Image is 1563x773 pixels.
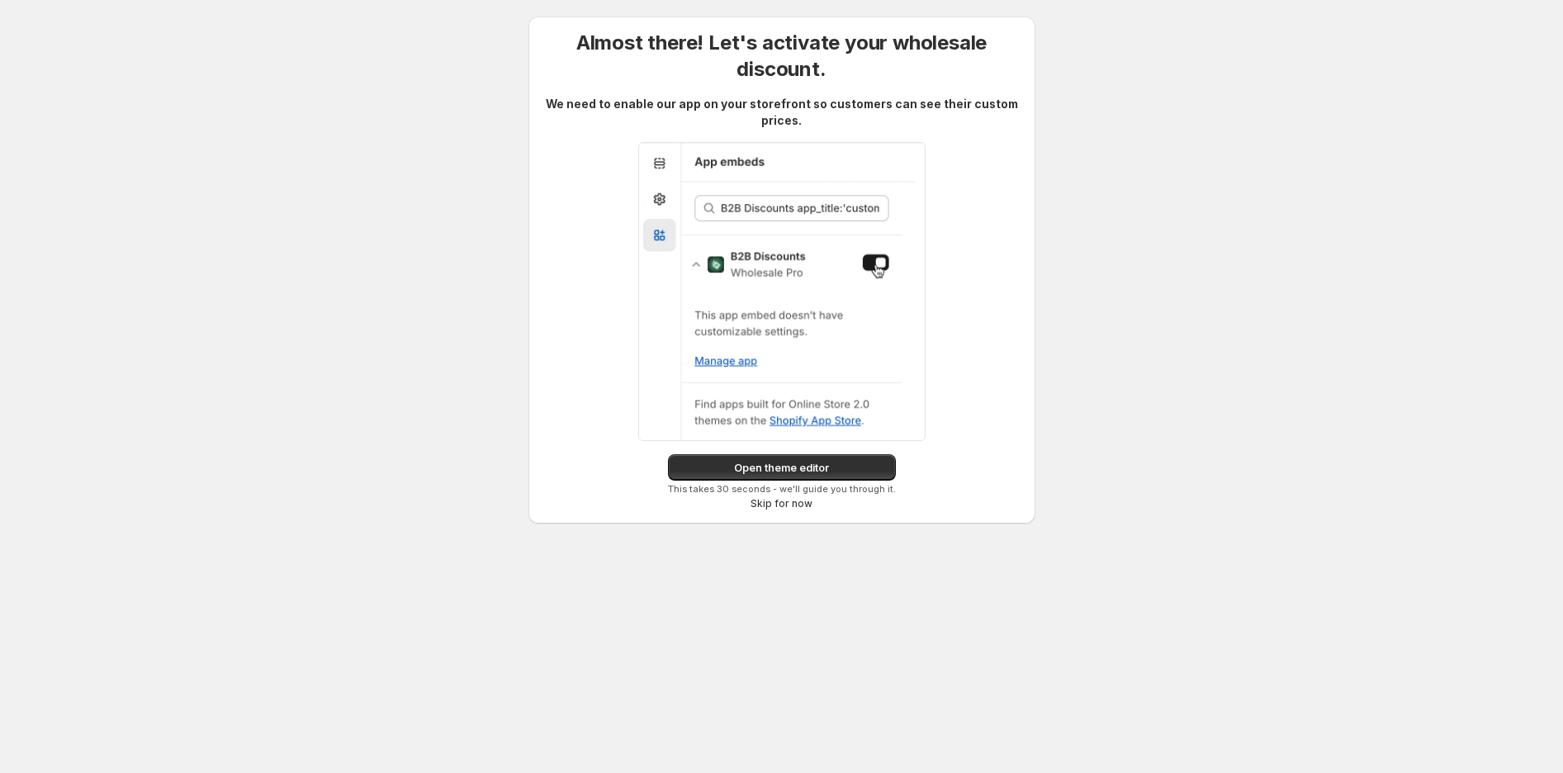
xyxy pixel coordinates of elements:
[668,484,896,494] p: This takes 30 seconds - we'll guide you through it.
[542,96,1022,129] p: We need to enable our app on your storefront so customers can see their custom prices.
[542,30,1022,83] p: Almost there! Let's activate your wholesale discount.
[751,497,812,510] span: Skip for now
[668,454,896,481] button: Open theme editor
[638,142,926,441] img: Wholesale Pro app embed
[734,459,829,476] span: Open theme editor
[744,494,819,514] button: Skip for now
